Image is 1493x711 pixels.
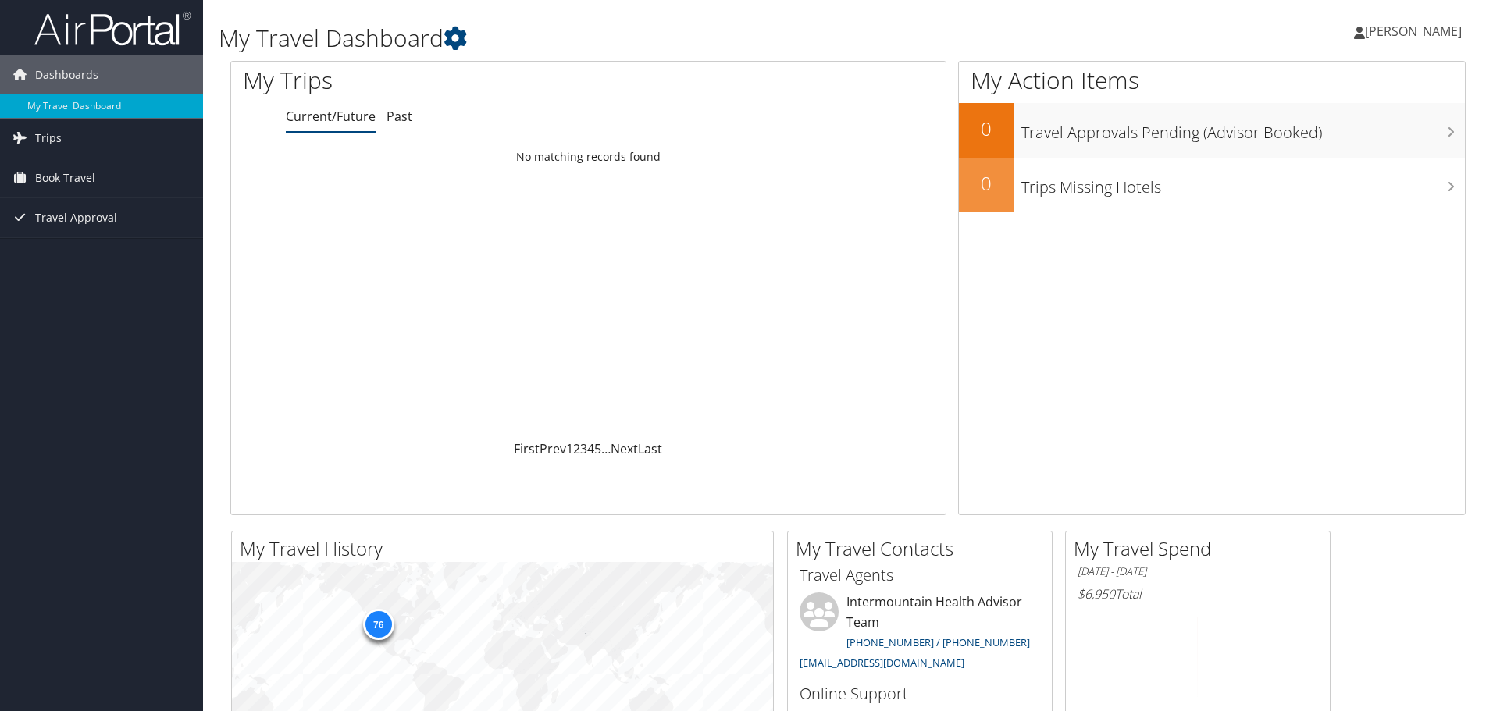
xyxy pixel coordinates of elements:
span: … [601,440,611,457]
a: 5 [594,440,601,457]
h3: Travel Agents [800,564,1040,586]
a: 0Trips Missing Hotels [959,158,1465,212]
a: Past [387,108,412,125]
h2: My Travel Contacts [796,535,1052,562]
h2: 0 [959,170,1014,197]
li: Intermountain Health Advisor Team [792,592,1048,676]
a: Last [638,440,662,457]
a: 4 [587,440,594,457]
h3: Online Support [800,683,1040,705]
a: 2 [573,440,580,457]
a: [PHONE_NUMBER] / [PHONE_NUMBER] [846,635,1030,649]
h6: [DATE] - [DATE] [1078,564,1318,579]
span: $6,950 [1078,585,1115,603]
h1: My Trips [243,64,636,97]
h6: Total [1078,585,1318,603]
span: Book Travel [35,158,95,197]
a: Prev [540,440,566,457]
h3: Trips Missing Hotels [1021,169,1465,198]
a: Current/Future [286,108,376,125]
a: [EMAIL_ADDRESS][DOMAIN_NAME] [800,656,964,670]
a: 1 [566,440,573,457]
div: 76 [362,609,394,640]
h2: 0 [959,116,1014,142]
h2: My Travel History [240,535,773,562]
a: [PERSON_NAME] [1354,8,1477,55]
span: Dashboards [35,55,98,94]
a: 0Travel Approvals Pending (Advisor Booked) [959,103,1465,158]
span: Travel Approval [35,198,117,237]
span: [PERSON_NAME] [1365,23,1462,40]
td: No matching records found [231,143,946,171]
a: First [514,440,540,457]
img: airportal-logo.png [34,10,191,47]
h2: My Travel Spend [1074,535,1330,562]
span: Trips [35,119,62,158]
a: 3 [580,440,587,457]
h3: Travel Approvals Pending (Advisor Booked) [1021,114,1465,144]
h1: My Travel Dashboard [219,22,1058,55]
h1: My Action Items [959,64,1465,97]
a: Next [611,440,638,457]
